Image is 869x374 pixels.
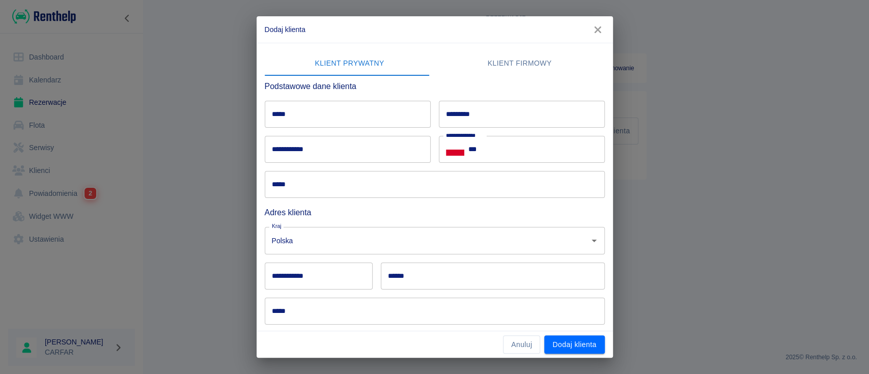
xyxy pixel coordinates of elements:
[272,222,282,230] label: Kraj
[446,142,464,157] button: Select country
[435,51,605,76] button: Klient firmowy
[544,335,604,354] button: Dodaj klienta
[265,206,605,219] h6: Adres klienta
[587,234,601,248] button: Otwórz
[265,80,605,93] h6: Podstawowe dane klienta
[265,51,435,76] button: Klient prywatny
[265,51,605,76] div: lab API tabs example
[503,335,540,354] button: Anuluj
[257,16,613,43] h2: Dodaj klienta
